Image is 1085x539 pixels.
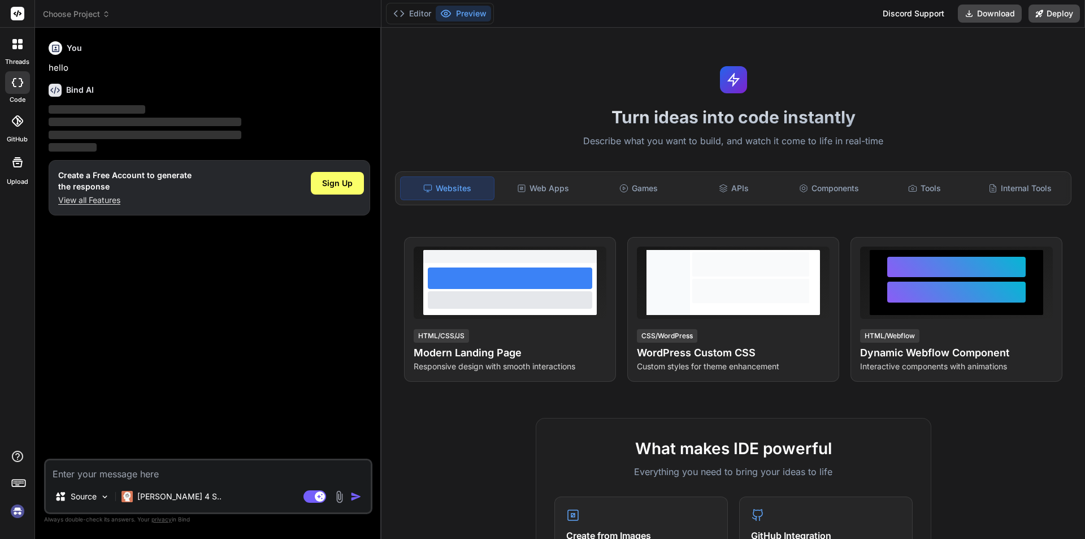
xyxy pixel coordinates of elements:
[44,514,372,525] p: Always double-check its answers. Your in Bind
[1028,5,1080,23] button: Deploy
[554,465,913,478] p: Everything you need to bring your ideas to life
[137,491,222,502] p: [PERSON_NAME] 4 S..
[414,329,469,343] div: HTML/CSS/JS
[497,176,590,200] div: Web Apps
[49,118,241,126] span: ‌
[388,107,1078,127] h1: Turn ideas into code instantly
[58,170,192,192] h1: Create a Free Account to generate the response
[637,345,830,361] h4: WordPress Custom CSS
[43,8,110,20] span: Choose Project
[860,329,919,343] div: HTML/Webflow
[389,6,436,21] button: Editor
[49,62,370,75] p: hello
[67,42,82,54] h6: You
[7,177,28,187] label: Upload
[554,437,913,460] h2: What makes IDE powerful
[400,176,494,200] div: Websites
[878,176,971,200] div: Tools
[49,143,97,152] span: ‌
[436,6,491,21] button: Preview
[5,57,29,67] label: threads
[66,84,94,96] h6: Bind AI
[592,176,685,200] div: Games
[860,361,1053,372] p: Interactive components with animations
[49,105,145,114] span: ‌
[8,502,27,521] img: signin
[7,135,28,144] label: GitHub
[350,491,362,502] img: icon
[10,95,25,105] label: code
[414,345,606,361] h4: Modern Landing Page
[333,490,346,503] img: attachment
[58,195,192,206] p: View all Features
[973,176,1066,200] div: Internal Tools
[414,361,606,372] p: Responsive design with smooth interactions
[860,345,1053,361] h4: Dynamic Webflow Component
[388,134,1078,149] p: Describe what you want to build, and watch it come to life in real-time
[687,176,780,200] div: APIs
[876,5,951,23] div: Discord Support
[783,176,876,200] div: Components
[958,5,1022,23] button: Download
[637,361,830,372] p: Custom styles for theme enhancement
[121,491,133,502] img: Claude 4 Sonnet
[322,178,353,189] span: Sign Up
[100,492,110,502] img: Pick Models
[151,516,172,523] span: privacy
[71,491,97,502] p: Source
[637,329,697,343] div: CSS/WordPress
[49,131,241,139] span: ‌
